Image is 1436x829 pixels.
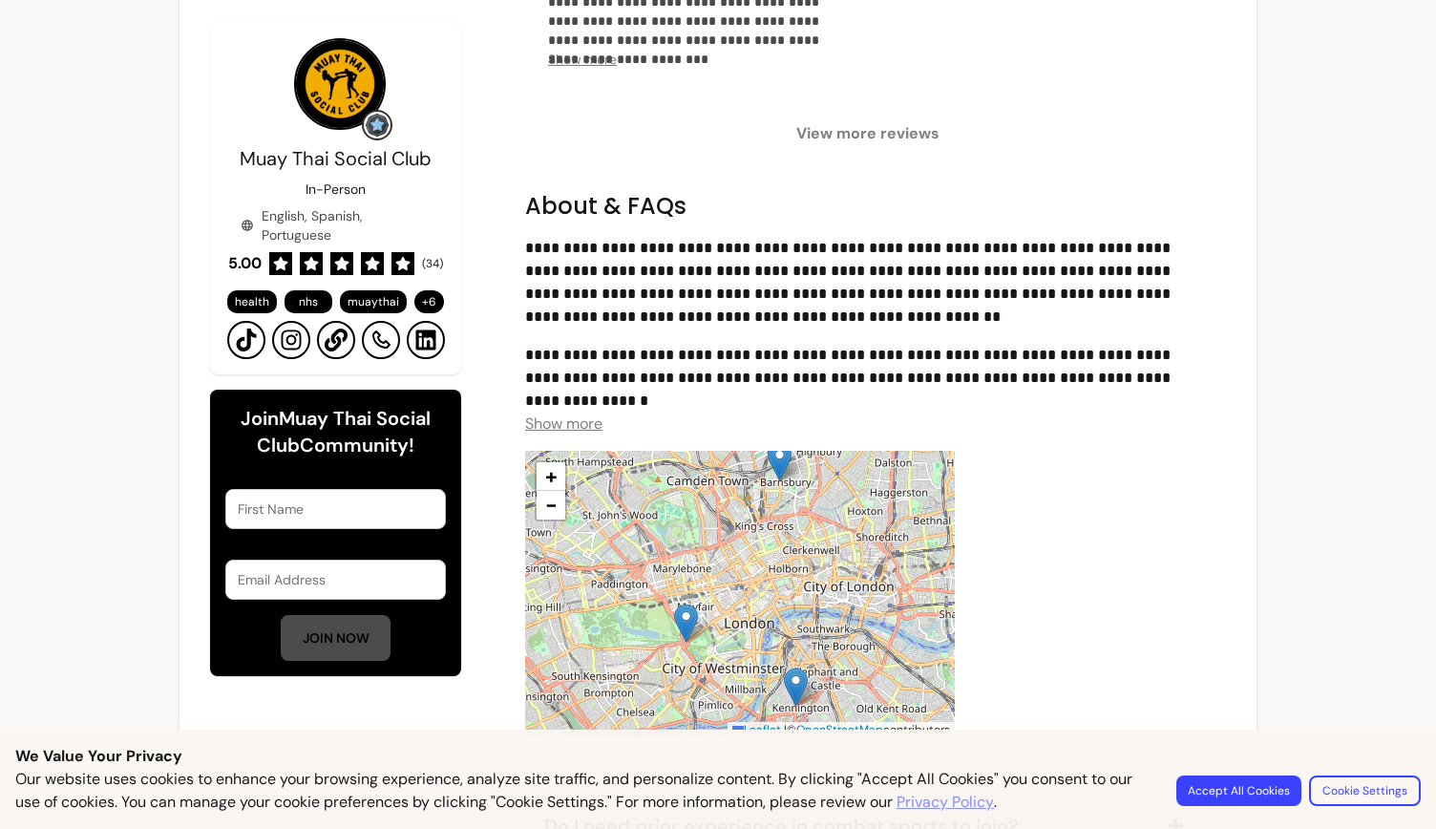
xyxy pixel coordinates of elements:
[238,500,433,519] input: First Name
[15,745,1421,768] p: We Value Your Privacy
[225,405,446,458] h6: Join Muay Thai Social Club Community!
[732,722,781,737] a: Leaflet
[537,491,565,520] a: Zoom out
[306,180,366,199] p: In-Person
[228,252,262,275] span: 5.00
[1176,776,1301,806] button: Accept All Cookies
[545,491,558,519] span: −
[525,191,1211,222] h2: About & FAQs
[525,122,1211,145] span: View more reviews
[418,294,440,309] span: + 6
[422,256,443,271] span: ( 34 )
[537,462,565,491] a: Zoom in
[15,768,1153,814] p: Our website uses cookies to enhance your browsing experience, analyze site traffic, and personali...
[674,604,698,643] img: Muay Thai Social Club
[240,146,432,171] span: Muay Thai Social Club
[545,462,558,490] span: +
[784,722,787,737] span: |
[294,38,386,130] img: Provider image
[299,294,318,309] span: nhs
[796,722,883,737] a: OpenStreetMap
[348,294,399,309] span: muaythai
[525,414,602,434] span: Show more
[784,668,808,707] img: Muay Thai Social Club
[728,722,955,738] div: © contributors
[768,442,792,481] img: Muay Thai Social Club
[897,791,994,814] a: Privacy Policy
[366,114,389,137] img: Grow
[241,206,432,244] div: English, Spanish, Portuguese
[1309,776,1421,806] button: Cookie Settings
[238,570,433,589] input: Email Address
[235,294,269,309] span: health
